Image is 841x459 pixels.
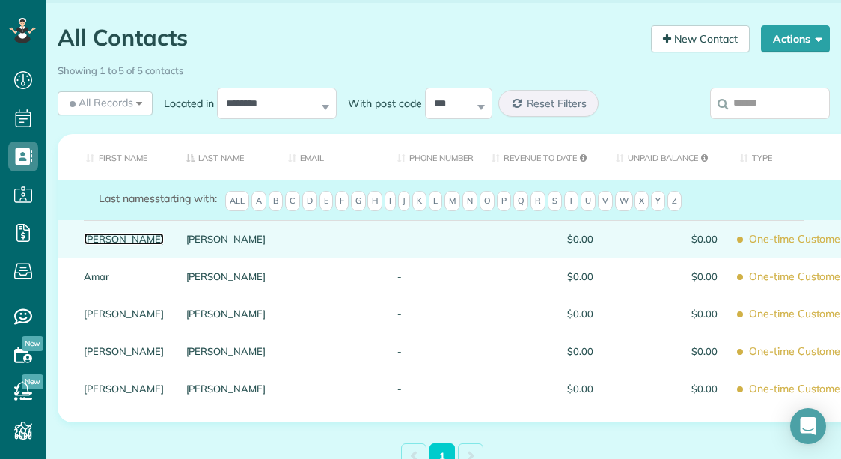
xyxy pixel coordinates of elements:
[616,271,718,282] span: $0.00
[386,370,480,407] div: -
[186,308,266,319] a: [PERSON_NAME]
[497,191,511,212] span: P
[84,234,164,244] a: [PERSON_NAME]
[598,191,613,212] span: V
[385,191,396,212] span: I
[513,191,528,212] span: Q
[616,346,718,356] span: $0.00
[186,346,266,356] a: [PERSON_NAME]
[386,258,480,295] div: -
[480,134,605,180] th: Revenue to Date: activate to sort column ascending
[186,271,266,282] a: [PERSON_NAME]
[351,191,366,212] span: G
[175,134,278,180] th: Last Name: activate to sort column descending
[564,191,578,212] span: T
[186,234,266,244] a: [PERSON_NAME]
[480,191,495,212] span: O
[58,134,175,180] th: First Name: activate to sort column ascending
[58,25,640,50] h1: All Contacts
[492,346,593,356] span: $0.00
[225,191,249,212] span: All
[337,96,425,111] label: With post code
[761,25,830,52] button: Actions
[99,192,155,205] span: Last names
[615,191,633,212] span: W
[530,191,545,212] span: R
[386,220,480,258] div: -
[412,191,426,212] span: K
[651,25,750,52] a: New Contact
[492,234,593,244] span: $0.00
[153,96,217,111] label: Located in
[84,346,164,356] a: [PERSON_NAME]
[285,191,300,212] span: C
[84,308,164,319] a: [PERSON_NAME]
[444,191,460,212] span: M
[67,95,133,110] span: All Records
[492,308,593,319] span: $0.00
[99,191,217,206] label: starting with:
[386,332,480,370] div: -
[277,134,386,180] th: Email: activate to sort column ascending
[581,191,596,212] span: U
[667,191,682,212] span: Z
[548,191,562,212] span: S
[398,191,410,212] span: J
[616,234,718,244] span: $0.00
[616,308,718,319] span: $0.00
[269,191,283,212] span: B
[251,191,266,212] span: A
[462,191,477,212] span: N
[527,97,587,110] span: Reset Filters
[302,191,317,212] span: D
[58,58,830,78] div: Showing 1 to 5 of 5 contacts
[84,271,164,282] a: Amar
[429,191,442,212] span: L
[492,271,593,282] span: $0.00
[84,383,164,394] a: [PERSON_NAME]
[186,383,266,394] a: [PERSON_NAME]
[605,134,729,180] th: Unpaid Balance: activate to sort column ascending
[790,408,826,444] div: Open Intercom Messenger
[386,295,480,332] div: -
[492,383,593,394] span: $0.00
[616,383,718,394] span: $0.00
[651,191,665,212] span: Y
[319,191,333,212] span: E
[22,336,43,351] span: New
[386,134,480,180] th: Phone number: activate to sort column ascending
[335,191,349,212] span: F
[634,191,649,212] span: X
[367,191,382,212] span: H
